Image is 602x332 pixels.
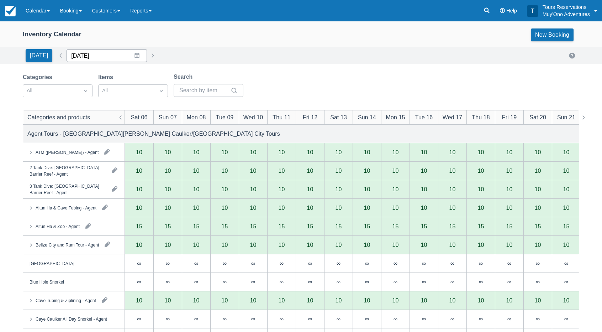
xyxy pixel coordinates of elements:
[438,254,466,273] div: ∞
[364,242,370,248] div: 10
[421,186,427,192] div: 10
[364,186,370,192] div: 10
[30,164,106,177] div: 2 Tank Dive: [GEOGRAPHIC_DATA] Barrier Reef - Agent
[392,205,399,211] div: 10
[449,242,456,248] div: 10
[392,149,399,155] div: 10
[279,242,285,248] div: 10
[336,297,342,303] div: 10
[495,273,523,291] div: ∞
[507,279,511,285] div: ∞
[336,168,342,173] div: 10
[267,162,296,180] div: 10
[478,205,484,211] div: 10
[30,260,74,266] div: [GEOGRAPHIC_DATA]
[415,113,433,121] div: Tue 16
[523,180,552,199] div: 10
[267,180,296,199] div: 10
[543,11,590,18] p: Muy'Ono Adventures
[535,149,541,155] div: 10
[449,168,456,173] div: 10
[563,205,570,211] div: 10
[153,273,182,291] div: ∞
[410,180,438,199] div: 10
[250,205,257,211] div: 10
[210,180,239,199] div: 10
[506,186,513,192] div: 10
[438,273,466,291] div: ∞
[223,316,227,322] div: ∞
[251,316,255,322] div: ∞
[523,254,552,273] div: ∞
[280,260,284,266] div: ∞
[536,316,540,322] div: ∞
[267,273,296,291] div: ∞
[307,186,313,192] div: 10
[136,168,142,173] div: 10
[563,297,570,303] div: 10
[137,279,141,285] div: ∞
[563,186,570,192] div: 10
[478,223,484,229] div: 15
[279,149,285,155] div: 10
[193,149,200,155] div: 10
[358,113,376,121] div: Sun 14
[194,316,198,322] div: ∞
[36,242,99,248] div: Belize City and Rum Tour - Agent
[353,254,381,273] div: ∞
[125,162,153,180] div: 10
[279,297,285,303] div: 10
[336,205,342,211] div: 10
[223,260,227,266] div: ∞
[365,316,369,322] div: ∞
[307,242,313,248] div: 10
[324,254,353,273] div: ∞
[337,260,340,266] div: ∞
[174,73,195,81] label: Search
[23,30,81,38] div: Inventory Calendar
[507,316,511,322] div: ∞
[324,180,353,199] div: 10
[535,186,541,192] div: 10
[222,297,228,303] div: 10
[472,113,490,121] div: Thu 18
[449,297,456,303] div: 10
[193,223,200,229] div: 15
[165,242,171,248] div: 10
[153,162,182,180] div: 10
[506,223,513,229] div: 15
[450,279,454,285] div: ∞
[250,168,257,173] div: 10
[531,28,574,41] a: New Booking
[250,297,257,303] div: 10
[337,279,340,285] div: ∞
[557,113,575,121] div: Sun 21
[495,162,523,180] div: 10
[353,273,381,291] div: ∞
[296,254,324,273] div: ∞
[307,205,313,211] div: 10
[223,279,227,285] div: ∞
[210,273,239,291] div: ∞
[392,186,399,192] div: 10
[250,223,257,229] div: 15
[98,73,116,82] label: Items
[137,260,141,266] div: ∞
[279,223,285,229] div: 15
[365,279,369,285] div: ∞
[527,5,538,17] div: T
[536,279,540,285] div: ∞
[222,205,228,211] div: 10
[422,316,426,322] div: ∞
[564,279,568,285] div: ∞
[466,162,495,180] div: 10
[353,162,381,180] div: 10
[222,223,228,229] div: 15
[364,168,370,173] div: 10
[182,254,210,273] div: ∞
[280,279,284,285] div: ∞
[394,316,397,322] div: ∞
[165,205,171,211] div: 10
[450,316,454,322] div: ∞
[308,279,312,285] div: ∞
